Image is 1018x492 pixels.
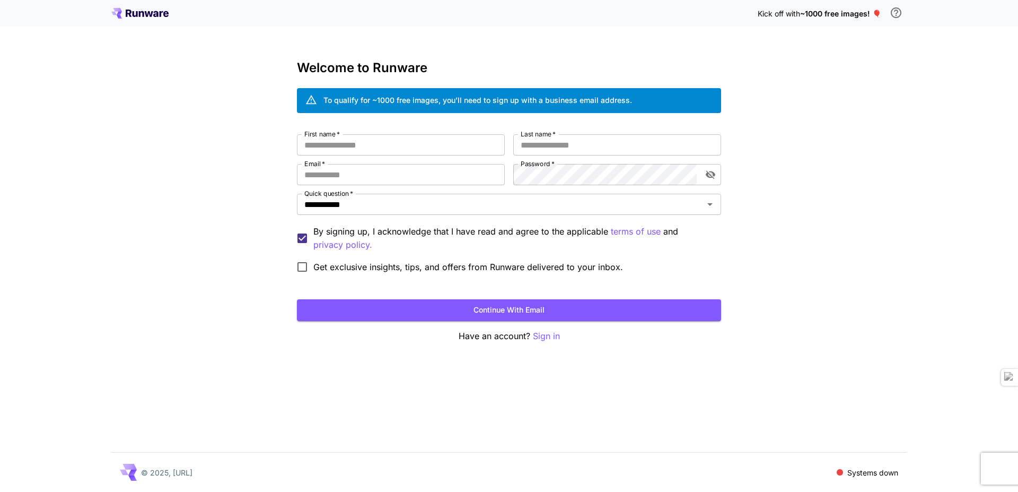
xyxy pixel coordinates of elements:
p: By signing up, I acknowledge that I have read and agree to the applicable and [313,225,713,252]
h3: Welcome to Runware [297,61,721,75]
span: ~1000 free images! 🎈 [800,9,881,18]
button: Open [703,197,717,212]
label: Last name [521,130,556,139]
label: Email [304,159,325,168]
label: Password [521,159,555,168]
button: Continue with email [297,299,721,321]
span: Kick off with [758,9,800,18]
button: Sign in [533,330,560,343]
p: Systems down [847,467,898,478]
label: First name [304,130,340,139]
div: To qualify for ~1000 free images, you’ll need to sign up with a business email address. [323,94,632,106]
button: In order to qualify for free credit, you need to sign up with a business email address and click ... [885,2,907,23]
p: Have an account? [297,330,721,343]
button: By signing up, I acknowledge that I have read and agree to the applicable and privacy policy. [611,225,661,238]
label: Quick question [304,189,353,198]
p: © 2025, [URL] [141,467,192,478]
button: By signing up, I acknowledge that I have read and agree to the applicable terms of use and [313,238,372,252]
p: privacy policy. [313,238,372,252]
p: terms of use [611,225,661,238]
span: Get exclusive insights, tips, and offers from Runware delivered to your inbox. [313,261,623,273]
button: toggle password visibility [701,165,720,184]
